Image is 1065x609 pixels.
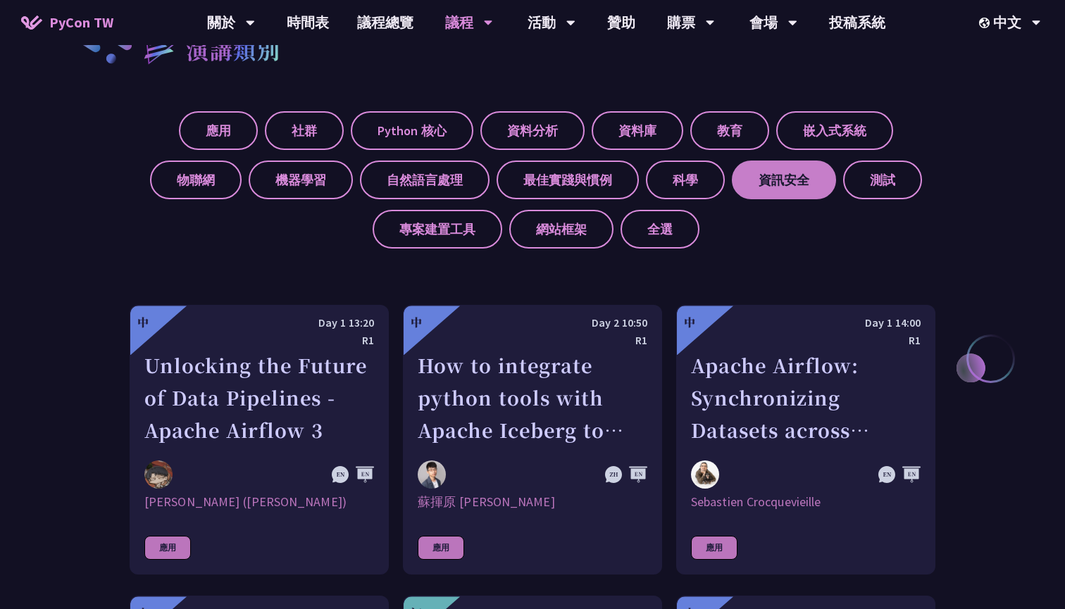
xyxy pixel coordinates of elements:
[691,332,921,349] div: R1
[373,210,502,249] label: 專案建置工具
[403,305,662,575] a: 中 Day 2 10:50 R1 How to integrate python tools with Apache Iceberg to build ETLT pipeline on Shif...
[676,305,935,575] a: 中 Day 1 14:00 R1 Apache Airflow: Synchronizing Datasets across Multiple instances Sebastien Crocq...
[646,161,725,199] label: 科學
[979,18,993,28] img: Locale Icon
[690,111,769,150] label: 教育
[130,23,186,76] img: heading-bullet
[480,111,585,150] label: 資料分析
[843,161,922,199] label: 測試
[249,161,353,199] label: 機器學習
[418,460,446,489] img: 蘇揮原 Mars Su
[776,111,893,150] label: 嵌入式系統
[130,305,389,575] a: 中 Day 1 13:20 R1 Unlocking the Future of Data Pipelines - Apache Airflow 3 李唯 (Wei Lee) [PERSON_N...
[732,161,836,199] label: 資訊安全
[418,349,647,446] div: How to integrate python tools with Apache Iceberg to build ETLT pipeline on Shift-Left Architecture
[418,494,647,510] div: 蘇揮原 [PERSON_NAME]
[144,349,374,446] div: Unlocking the Future of Data Pipelines - Apache Airflow 3
[144,536,191,560] div: 應用
[592,111,683,150] label: 資料庫
[144,460,173,489] img: 李唯 (Wei Lee)
[179,111,258,150] label: 應用
[144,494,374,510] div: [PERSON_NAME] ([PERSON_NAME])
[351,111,473,150] label: Python 核心
[186,32,280,66] h2: 演講類別
[411,314,422,331] div: 中
[621,210,699,249] label: 全選
[418,332,647,349] div: R1
[137,314,149,331] div: 中
[418,314,647,332] div: Day 2 10:50
[509,210,614,249] label: 網站框架
[144,332,374,349] div: R1
[21,15,42,30] img: Home icon of PyCon TW 2025
[691,460,719,489] img: Sebastien Crocquevieille
[49,12,113,33] span: PyCon TW
[684,314,695,331] div: 中
[265,111,344,150] label: 社群
[360,161,490,199] label: 自然語言處理
[691,349,921,446] div: Apache Airflow: Synchronizing Datasets across Multiple instances
[497,161,639,199] label: 最佳實踐與慣例
[691,314,921,332] div: Day 1 14:00
[144,314,374,332] div: Day 1 13:20
[418,536,464,560] div: 應用
[691,494,921,510] div: Sebastien Crocquevieille
[7,5,127,40] a: PyCon TW
[150,161,242,199] label: 物聯網
[691,536,737,560] div: 應用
